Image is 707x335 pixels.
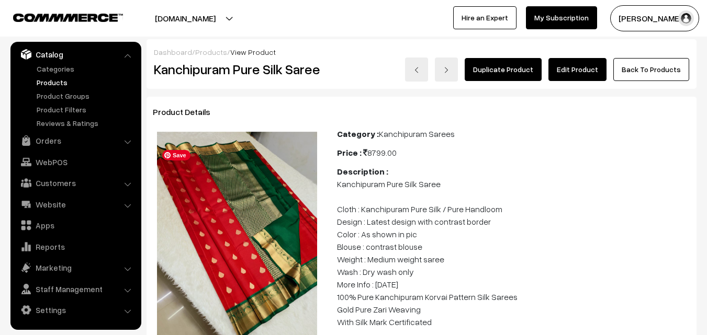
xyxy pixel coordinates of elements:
[337,129,379,139] b: Category :
[337,147,362,158] b: Price :
[678,10,694,26] img: user
[154,61,322,77] h2: Kanchipuram Pure Silk Saree
[34,77,138,88] a: Products
[13,10,105,23] a: COMMMERCE
[548,58,607,81] a: Edit Product
[443,67,450,73] img: right-arrow.png
[13,174,138,192] a: Customers
[13,237,138,256] a: Reports
[13,45,138,64] a: Catalog
[13,258,138,277] a: Marketing
[526,6,597,29] a: My Subscription
[162,150,190,160] span: Save
[118,5,252,31] button: [DOMAIN_NAME]
[465,58,542,81] a: Duplicate Product
[337,128,690,140] div: Kanchipuram Sarees
[153,107,223,117] span: Product Details
[337,146,690,159] div: 8799.00
[13,14,123,21] img: COMMMERCE
[154,48,192,56] a: Dashboard
[13,301,138,319] a: Settings
[34,118,138,129] a: Reviews & Ratings
[195,48,227,56] a: Products
[34,104,138,115] a: Product Filters
[34,90,138,101] a: Product Groups
[453,6,517,29] a: Hire an Expert
[337,166,388,177] b: Description :
[230,48,276,56] span: View Product
[154,47,689,57] div: / /
[13,216,138,235] a: Apps
[13,280,138,298] a: Staff Management
[13,131,138,150] a: Orders
[34,63,138,74] a: Categories
[13,153,138,171] a: WebPOS
[413,67,420,73] img: left-arrow.png
[13,195,138,214] a: Website
[613,58,689,81] a: Back To Products
[610,5,699,31] button: [PERSON_NAME]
